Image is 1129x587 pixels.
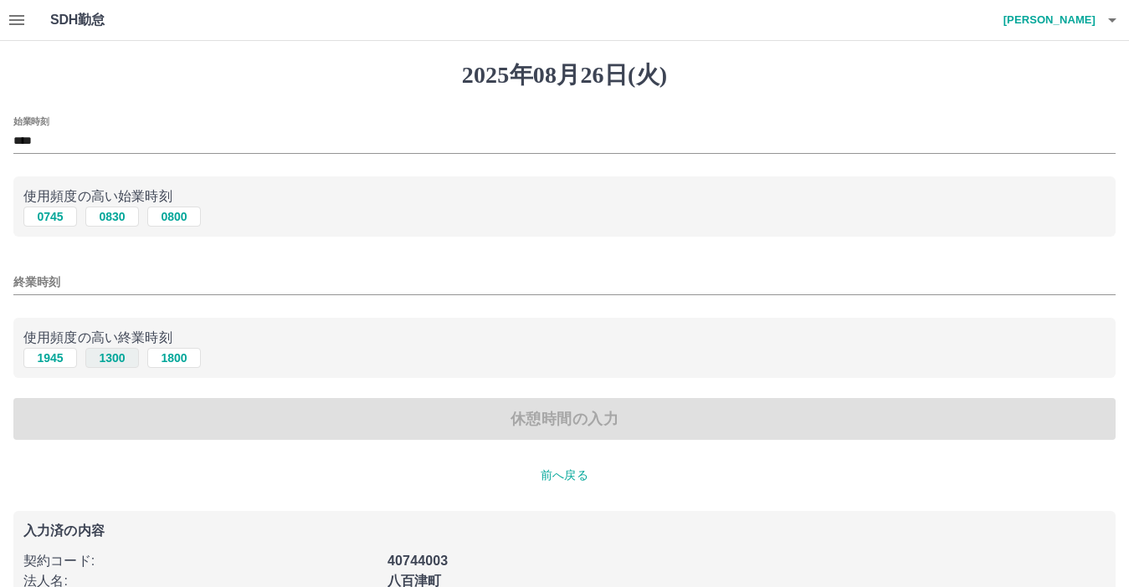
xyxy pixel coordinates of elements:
[387,554,448,568] b: 40744003
[23,348,77,368] button: 1945
[147,348,201,368] button: 1800
[147,207,201,227] button: 0800
[13,467,1116,484] p: 前へ戻る
[23,524,1106,538] p: 入力済の内容
[13,115,49,127] label: 始業時刻
[13,61,1116,89] h1: 2025年08月26日(火)
[85,348,139,368] button: 1300
[23,207,77,227] button: 0745
[23,551,377,571] p: 契約コード :
[23,328,1106,348] p: 使用頻度の高い終業時刻
[23,186,1106,207] p: 使用頻度の高い始業時刻
[85,207,139,227] button: 0830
